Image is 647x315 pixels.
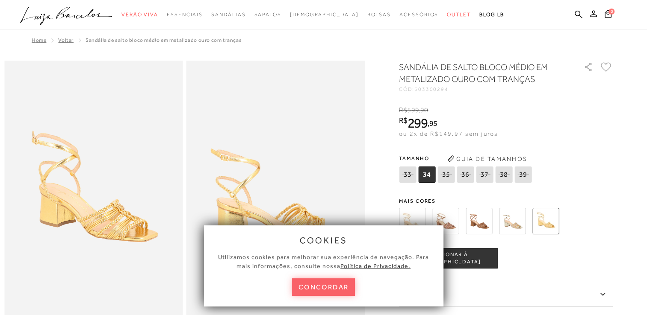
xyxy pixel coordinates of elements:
[300,236,348,245] span: cookies
[444,152,530,166] button: Guia de Tamanhos
[495,166,512,183] span: 38
[167,7,203,23] a: noSubCategoriesText
[211,7,245,23] a: noSubCategoriesText
[218,254,429,269] span: Utilizamos cookies para melhorar sua experiência de navegação. Para mais informações, consulte nossa
[399,7,438,23] a: noSubCategoriesText
[254,7,281,23] a: noSubCategoriesText
[399,87,570,92] div: CÓD:
[429,119,437,128] span: 95
[499,208,526,234] img: SANDÁLIA DE SALTO BLOCO MÉDIO EM COURO COBRA METAL DOURADO COM TRANÇAS
[367,7,391,23] a: noSubCategoriesText
[58,37,74,43] a: Voltar
[428,120,437,127] i: ,
[121,7,158,23] a: noSubCategoriesText
[292,278,355,296] button: concordar
[167,12,203,17] span: Essenciais
[254,12,281,17] span: Sapatos
[211,12,245,17] span: Sandálias
[399,117,408,124] i: R$
[367,12,391,17] span: Bolsas
[457,166,474,183] span: 36
[399,12,438,17] span: Acessórios
[602,9,614,21] button: 0
[399,166,416,183] span: 33
[32,37,46,43] a: Home
[414,86,449,92] span: 603300294
[476,166,493,183] span: 37
[408,115,428,131] span: 299
[420,106,428,114] span: 90
[419,106,428,114] i: ,
[399,198,613,204] span: Mais cores
[447,7,471,23] a: noSubCategoriesText
[290,12,359,17] span: [DEMOGRAPHIC_DATA]
[432,208,459,234] img: SANDÁLIA DE SALTO BLOCO MÉDIO EM COURO CARAMELO COM TRANÇAS
[86,37,242,43] span: SANDÁLIA DE SALTO BLOCO MÉDIO EM METALIZADO OURO COM TRANÇAS
[407,106,419,114] span: 599
[399,208,425,234] img: SANDÁLIA DE SALTO BLOCO MÉDIO EM COURO BEGE NATA COM TRANÇAS
[479,12,504,17] span: BLOG LB
[290,7,359,23] a: noSubCategoriesText
[399,152,534,165] span: Tamanho
[609,9,615,15] span: 0
[532,208,559,234] img: SANDÁLIA DE SALTO BLOCO MÉDIO EM METALIZADO OURO COM TRANÇAS
[399,282,613,307] label: Descrição
[399,130,498,137] span: ou 2x de R$149,97 sem juros
[418,166,435,183] span: 34
[399,106,407,114] i: R$
[447,12,471,17] span: Outlet
[340,262,411,269] a: Política de Privacidade.
[399,61,559,85] h1: SANDÁLIA DE SALTO BLOCO MÉDIO EM METALIZADO OURO COM TRANÇAS
[479,7,504,23] a: BLOG LB
[437,166,455,183] span: 35
[514,166,532,183] span: 39
[466,208,492,234] img: SANDÁLIA DE SALTO BLOCO MÉDIO EM COURO CARAMELO COM TRANÇAS
[121,12,158,17] span: Verão Viva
